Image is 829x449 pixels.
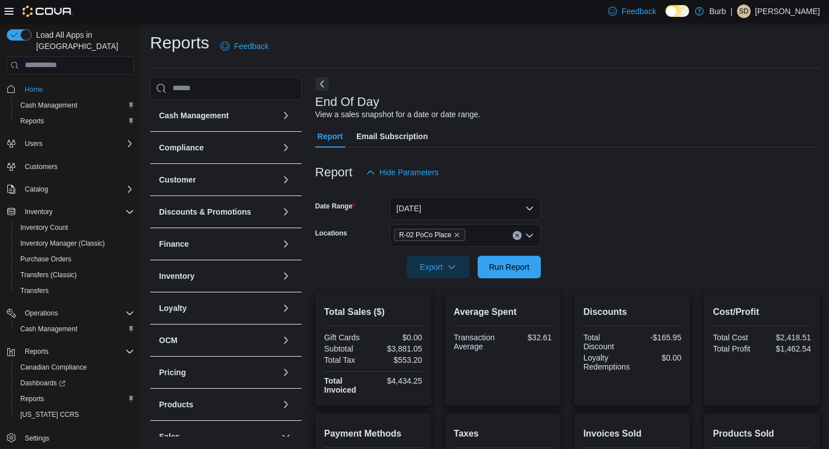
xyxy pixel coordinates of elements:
[32,29,134,52] span: Load All Apps in [GEOGRAPHIC_DATA]
[25,207,52,216] span: Inventory
[11,375,139,391] a: Dashboards
[16,408,134,421] span: Washington CCRS
[755,5,820,18] p: [PERSON_NAME]
[20,205,57,219] button: Inventory
[159,206,251,217] h3: Discounts & Promotions
[279,109,293,122] button: Cash Management
[150,32,209,54] h1: Reports
[159,206,277,217] button: Discounts & Promotions
[20,183,134,196] span: Catalog
[2,181,139,197] button: Catalog
[16,322,134,336] span: Cash Management
[16,237,134,250] span: Inventory Manager (Classic)
[20,239,105,248] span: Inventory Manager (Classic)
[20,82,134,96] span: Home
[399,229,452,241] span: R-02 PoCo Place
[279,301,293,315] button: Loyalty
[390,197,541,220] button: [DATE]
[730,5,733,18] p: |
[315,166,352,179] h3: Report
[2,81,139,97] button: Home
[315,77,329,91] button: Next
[20,306,134,320] span: Operations
[20,117,44,126] span: Reports
[16,408,83,421] a: [US_STATE] CCRS
[315,109,480,121] div: View a sales snapshot for a date or date range.
[513,231,522,240] button: Clear input
[159,110,229,121] h3: Cash Management
[315,202,355,211] label: Date Range
[16,237,109,250] a: Inventory Manager (Classic)
[454,427,552,441] h2: Taxes
[159,367,277,378] button: Pricing
[20,183,52,196] button: Catalog
[25,85,43,94] span: Home
[16,99,82,112] a: Cash Management
[11,267,139,283] button: Transfers (Classic)
[324,427,422,441] h2: Payment Methods
[489,261,530,273] span: Run Report
[16,284,53,297] a: Transfers
[16,322,82,336] a: Cash Management
[16,99,134,112] span: Cash Management
[25,162,58,171] span: Customers
[159,431,277,442] button: Sales
[20,223,68,232] span: Inventory Count
[159,367,186,378] h3: Pricing
[634,353,681,362] div: $0.00
[713,344,760,353] div: Total Profit
[25,309,58,318] span: Operations
[11,407,139,423] button: [US_STATE] CCRS
[315,229,347,238] label: Locations
[2,204,139,220] button: Inventory
[279,366,293,379] button: Pricing
[583,333,630,351] div: Total Discount
[361,161,443,184] button: Hide Parameters
[20,410,79,419] span: [US_STATE] CCRS
[315,95,380,109] h3: End Of Day
[16,284,134,297] span: Transfers
[279,173,293,186] button: Customer
[11,251,139,267] button: Purchase Orders
[11,113,139,129] button: Reports
[279,334,293,347] button: OCM
[2,136,139,152] button: Users
[16,392,48,406] a: Reports
[159,270,277,282] button: Inventory
[16,114,134,128] span: Reports
[20,205,134,219] span: Inventory
[394,229,466,241] span: R-02 PoCo Place
[20,430,134,444] span: Settings
[16,268,134,282] span: Transfers (Classic)
[20,324,77,334] span: Cash Management
[16,252,76,266] a: Purchase Orders
[324,355,371,364] div: Total Tax
[16,268,81,282] a: Transfers (Classic)
[324,333,371,342] div: Gift Cards
[159,270,195,282] h3: Inventory
[279,141,293,154] button: Compliance
[713,333,760,342] div: Total Cost
[16,221,73,234] a: Inventory Count
[20,379,65,388] span: Dashboards
[25,139,42,148] span: Users
[20,160,62,174] a: Customers
[454,305,552,319] h2: Average Spent
[159,238,189,250] h3: Finance
[324,305,422,319] h2: Total Sales ($)
[234,41,268,52] span: Feedback
[356,125,428,148] span: Email Subscription
[376,333,422,342] div: $0.00
[621,6,656,17] span: Feedback
[20,255,72,264] span: Purchase Orders
[20,137,134,150] span: Users
[380,167,439,178] span: Hide Parameters
[764,344,811,353] div: $1,462.54
[413,256,463,278] span: Export
[11,391,139,407] button: Reports
[20,306,63,320] button: Operations
[279,237,293,251] button: Finance
[20,345,134,358] span: Reports
[159,303,277,314] button: Loyalty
